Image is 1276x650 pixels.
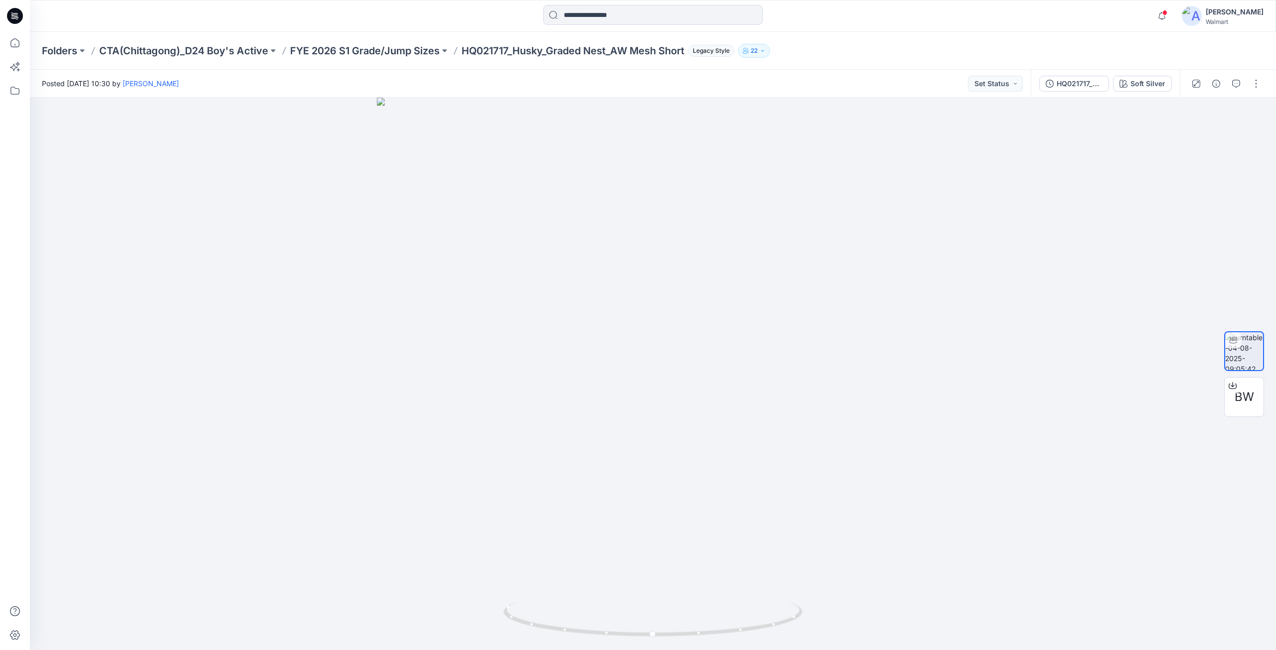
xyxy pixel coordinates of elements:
[462,44,684,58] p: HQ021717_Husky_Graded Nest_AW Mesh Short
[1208,76,1224,92] button: Details
[1130,78,1165,89] div: Soft Silver
[751,45,758,56] p: 22
[1225,332,1263,370] img: turntable-04-08-2025-09:05:42
[1206,18,1264,25] div: Walmart
[1235,388,1254,406] span: BW
[688,45,734,57] span: Legacy Style
[1206,6,1264,18] div: [PERSON_NAME]
[42,78,179,89] span: Posted [DATE] 10:30 by
[42,44,77,58] a: Folders
[1039,76,1109,92] button: HQ021717_Husky_Graded Nest_AW Mesh Short_08
[738,44,770,58] button: 22
[99,44,268,58] a: CTA(Chittagong)_D24 Boy's Active
[123,79,179,88] a: [PERSON_NAME]
[1113,76,1172,92] button: Soft Silver
[1057,78,1103,89] div: HQ021717_Husky_Graded Nest_AW Mesh Short_08
[1182,6,1202,26] img: avatar
[290,44,440,58] a: FYE 2026 S1 Grade/Jump Sizes
[684,44,734,58] button: Legacy Style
